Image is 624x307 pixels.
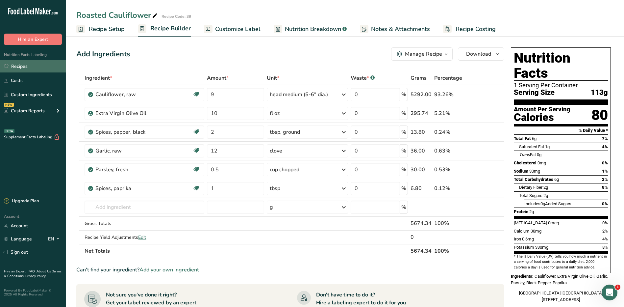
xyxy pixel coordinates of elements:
[411,74,427,82] span: Grams
[316,291,406,307] div: Don't have time to do it? Hire a labeling expert to do it for you
[519,152,530,157] i: Trans
[443,22,496,37] a: Recipe Costing
[5,177,126,203] div: Rana says…
[602,160,608,165] span: 0%
[85,74,112,82] span: Ingredient
[434,109,473,117] div: 5.21%
[514,126,608,134] section: % Daily Value *
[371,25,430,34] span: Notes & Attachments
[29,157,126,172] div: tried a Brother HL printer, same issue
[602,245,608,250] span: 8%
[514,220,547,225] span: [MEDICAL_DATA]
[270,109,280,117] div: fl oz
[514,106,570,113] div: Amount Per Serving
[411,91,432,98] div: 5292.00
[95,91,178,98] div: Cauliflower, raw
[514,254,608,270] section: * The % Daily Value (DV) tells you how much a nutrient in a serving of food contributes to a dail...
[532,136,537,141] span: 6g
[514,89,555,97] span: Serving Size
[514,245,534,250] span: Potassium
[615,285,620,290] span: 1
[34,161,121,168] div: tried a Brother HL printer, same issue
[434,219,473,227] div: 100%
[6,202,126,213] textarea: Message…
[519,185,542,190] span: Dietary Fiber
[4,289,62,296] div: Powered By FoodLabelMaker © 2025 All Rights Reserved
[602,285,617,300] iframe: Intercom live chat
[602,177,608,182] span: 2%
[529,209,534,214] span: 2g
[514,177,553,182] span: Total Carbohydrates
[514,237,521,241] span: Iron
[48,235,62,243] div: EN
[529,169,540,174] span: 30mg
[4,103,14,107] div: NEW
[602,169,608,174] span: 1%
[139,266,199,274] span: Add your own ingredient
[524,201,571,206] span: Includes Added Sugars
[514,136,531,141] span: Total Fat
[602,237,608,241] span: 4%
[89,25,125,34] span: Recipe Setup
[391,47,453,61] button: Manage Recipe
[95,184,178,192] div: Spices, paprika
[554,177,559,182] span: 6g
[4,34,62,45] button: Hire an Expert
[548,220,559,225] span: 0mcg
[514,209,528,214] span: Protein
[95,109,178,117] div: Extra Virgin Olive Oil
[537,152,541,157] span: 0g
[42,216,47,221] button: Start recording
[602,136,608,141] span: 7%
[32,8,65,15] p: Active 30m ago
[519,144,544,149] span: Saturated Fat
[514,229,530,234] span: Calcium
[434,166,473,174] div: 0.53%
[270,203,273,211] div: g
[602,229,608,234] span: 2%
[511,274,534,279] span: Ingredients:
[602,185,608,190] span: 8%
[162,14,191,19] div: Recipe Code: 39
[522,237,534,241] span: 0.6mg
[433,244,474,258] th: 100%
[514,169,528,174] span: Sodium
[514,160,537,165] span: Cholesterol
[5,44,126,157] div: Jhael says…
[138,21,191,37] a: Recipe Builder
[274,22,347,37] a: Nutrition Breakdown
[138,234,146,240] span: Edit
[411,109,432,117] div: 295.74
[456,25,496,34] span: Recipe Costing
[540,201,545,206] span: 0g
[602,220,608,225] span: 0%
[5,177,108,198] div: Please allow me to check that out with our Tech Team and get back to you
[434,74,462,82] span: Percentage
[4,3,17,15] button: go back
[4,107,45,114] div: Custom Reports
[5,157,126,177] div: Jhael says…
[29,269,37,274] a: FAQ .
[10,216,15,221] button: Emoji picker
[4,129,14,133] div: BETA
[270,166,299,174] div: cup chopped
[543,193,548,198] span: 2g
[207,74,229,82] span: Amount
[76,22,125,37] a: Recipe Setup
[25,274,46,278] a: Privacy Policy
[76,266,504,274] div: Can't find your ingredient?
[543,185,548,190] span: 2g
[405,50,442,58] div: Manage Recipe
[602,144,608,149] span: 4%
[31,216,37,221] button: Upload attachment
[83,244,409,258] th: Net Totals
[32,3,75,8] h1: [PERSON_NAME]
[103,3,115,15] button: Home
[37,269,52,274] a: About Us .
[270,128,300,136] div: tbsp, ground
[519,193,542,198] span: Total Sugars
[411,219,432,227] div: 5674.34
[76,9,159,21] div: Roasted Cauliflower
[514,50,608,81] h1: Nutrition Facts
[115,3,127,14] div: Close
